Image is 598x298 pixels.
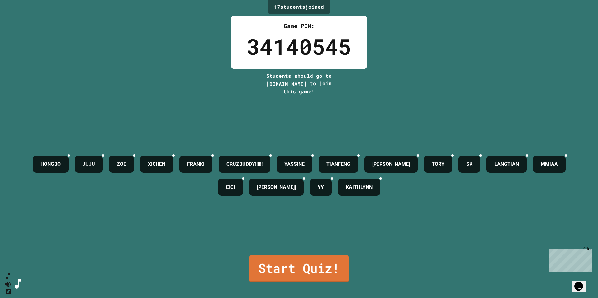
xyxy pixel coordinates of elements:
h4: [PERSON_NAME]] [257,184,296,191]
span: [DOMAIN_NAME] [266,81,307,87]
div: Game PIN: [247,22,351,30]
a: Start Quiz! [249,255,349,282]
h4: SK [466,161,472,168]
h4: YY [318,184,324,191]
iframe: chat widget [546,246,592,272]
h4: TORY [432,161,444,168]
div: Chat with us now!Close [2,2,43,40]
h4: MMIAA [541,161,558,168]
div: 34140545 [247,30,351,63]
h4: JUJU [83,161,95,168]
h4: XICHEN [148,161,165,168]
h4: CICI [226,184,235,191]
h4: [PERSON_NAME] [372,161,410,168]
h4: KAITHLYNN [346,184,373,191]
h4: CRUZBUDDY!!!!!! [226,161,263,168]
h4: LANGTIAN [494,161,519,168]
h4: YASSINE [284,161,305,168]
h4: FRANKI [187,161,205,168]
button: Change Music [4,288,12,296]
button: Mute music [4,280,12,288]
div: Students should go to to join this game! [260,72,338,95]
h4: TIANFENG [326,161,350,168]
iframe: chat widget [572,273,592,292]
h4: HONGBO [40,161,61,168]
button: SpeedDial basic example [4,272,12,280]
h4: ZOE [117,161,126,168]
